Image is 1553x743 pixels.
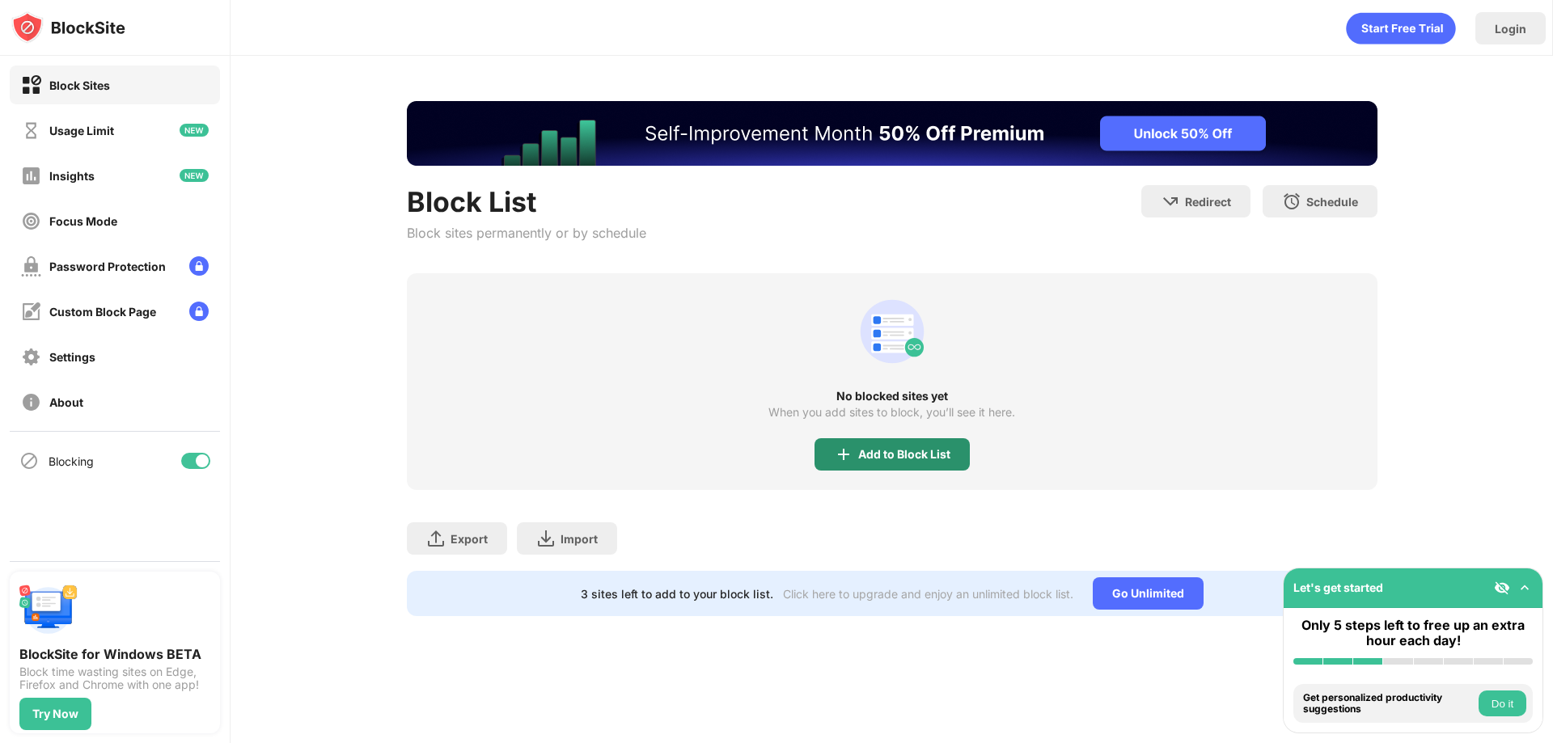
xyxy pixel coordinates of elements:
[1346,12,1456,44] div: animation
[49,395,83,409] div: About
[451,532,488,546] div: Export
[11,11,125,44] img: logo-blocksite.svg
[32,707,78,720] div: Try Now
[19,646,210,662] div: BlockSite for Windows BETA
[21,347,41,367] img: settings-off.svg
[189,302,209,321] img: lock-menu.svg
[1479,690,1526,716] button: Do it
[1093,577,1204,610] div: Go Unlimited
[21,392,41,412] img: about-off.svg
[1495,22,1526,36] div: Login
[1303,692,1475,716] div: Get personalized productivity suggestions
[21,211,41,231] img: focus-off.svg
[21,120,41,141] img: time-usage-off.svg
[581,587,773,601] div: 3 sites left to add to your block list.
[407,101,1377,166] iframe: Banner
[21,256,41,277] img: password-protection-off.svg
[19,451,39,471] img: blocking-icon.svg
[49,78,110,92] div: Block Sites
[1293,618,1533,648] div: Only 5 steps left to free up an extra hour each day!
[407,390,1377,403] div: No blocked sites yet
[49,214,117,228] div: Focus Mode
[1494,580,1510,596] img: eye-not-visible.svg
[768,406,1015,419] div: When you add sites to block, you’ll see it here.
[21,302,41,322] img: customize-block-page-off.svg
[21,75,41,95] img: block-on.svg
[19,581,78,640] img: push-desktop.svg
[407,185,646,218] div: Block List
[180,169,209,182] img: new-icon.svg
[19,665,210,691] div: Block time wasting sites on Edge, Firefox and Chrome with one app!
[1517,580,1533,596] img: omni-setup-toggle.svg
[1293,580,1383,594] div: Let's get started
[180,124,209,137] img: new-icon.svg
[783,587,1073,601] div: Click here to upgrade and enjoy an unlimited block list.
[21,166,41,186] img: insights-off.svg
[858,448,950,461] div: Add to Block List
[49,260,166,273] div: Password Protection
[49,169,95,183] div: Insights
[49,350,95,364] div: Settings
[189,256,209,276] img: lock-menu.svg
[561,532,598,546] div: Import
[49,124,114,137] div: Usage Limit
[407,225,646,241] div: Block sites permanently or by schedule
[49,305,156,319] div: Custom Block Page
[49,454,94,468] div: Blocking
[1185,195,1231,209] div: Redirect
[853,293,931,370] div: animation
[1306,195,1358,209] div: Schedule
